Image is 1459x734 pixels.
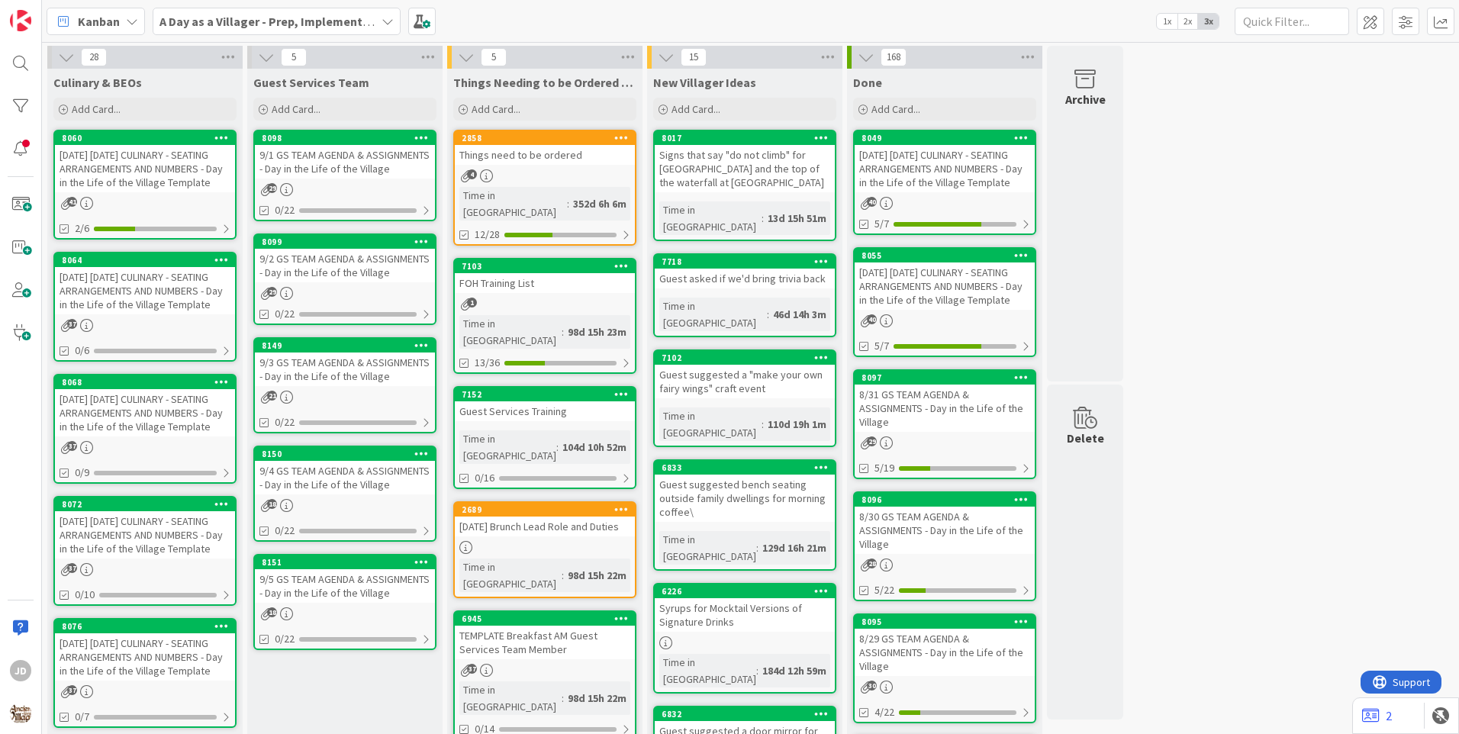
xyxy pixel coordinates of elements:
[855,262,1035,310] div: [DATE] [DATE] CULINARY - SEATING ARRANGEMENTS AND NUMBERS - Day in the Life of the Village Template
[764,210,830,227] div: 13d 15h 51m
[62,255,235,266] div: 8064
[55,267,235,314] div: [DATE] [DATE] CULINARY - SEATING ARRANGEMENTS AND NUMBERS - Day in the Life of the Village Template
[55,253,235,314] div: 8064[DATE] [DATE] CULINARY - SEATING ARRANGEMENTS AND NUMBERS - Day in the Life of the Village Te...
[655,584,835,632] div: 6226Syrups for Mocktail Versions of Signature Drinks
[455,259,635,293] div: 7103FOH Training List
[655,131,835,192] div: 8017Signs that say "do not climb" for [GEOGRAPHIC_DATA] and the top of the waterfall at [GEOGRAPH...
[481,48,507,66] span: 5
[855,131,1035,145] div: 8049
[855,615,1035,629] div: 8095
[659,201,762,235] div: Time in [GEOGRAPHIC_DATA]
[862,494,1035,505] div: 8096
[871,102,920,116] span: Add Card...
[255,555,435,603] div: 81519/5 GS TEAM AGENDA & ASSIGNMENTS - Day in the Life of the Village
[455,401,635,421] div: Guest Services Training
[67,685,77,695] span: 37
[862,616,1035,627] div: 8095
[262,557,435,568] div: 8151
[53,252,237,362] a: 8064[DATE] [DATE] CULINARY - SEATING ARRANGEMENTS AND NUMBERS - Day in the Life of the Village Te...
[655,269,835,288] div: Guest asked if we'd bring trivia back
[262,449,435,459] div: 8150
[10,660,31,681] div: JD
[855,249,1035,262] div: 8055
[655,255,835,269] div: 7718
[253,446,436,542] a: 81509/4 GS TEAM AGENDA & ASSIGNMENTS - Day in the Life of the Village0/22
[267,607,277,617] span: 18
[78,12,120,31] span: Kanban
[455,388,635,401] div: 7152
[462,389,635,400] div: 7152
[762,210,764,227] span: :
[72,102,121,116] span: Add Card...
[653,459,836,571] a: 6833Guest suggested bench seating outside family dwellings for morning coffee\Time in [GEOGRAPHIC...
[262,237,435,247] div: 8099
[659,298,767,331] div: Time in [GEOGRAPHIC_DATA]
[55,620,235,633] div: 8076
[10,703,31,724] img: avatar
[855,249,1035,310] div: 8055[DATE] [DATE] CULINARY - SEATING ARRANGEMENTS AND NUMBERS - Day in the Life of the Village Te...
[659,531,756,565] div: Time in [GEOGRAPHIC_DATA]
[559,439,630,456] div: 104d 10h 52m
[881,48,907,66] span: 168
[275,631,295,647] span: 0/22
[275,306,295,322] span: 0/22
[55,375,235,436] div: 8068[DATE] [DATE] CULINARY - SEATING ARRANGEMENTS AND NUMBERS - Day in the Life of the Village Te...
[55,497,235,559] div: 8072[DATE] [DATE] CULINARY - SEATING ARRANGEMENTS AND NUMBERS - Day in the Life of the Village Te...
[653,75,756,90] span: New Villager Ideas
[662,462,835,473] div: 6833
[653,130,836,241] a: 8017Signs that say "do not climb" for [GEOGRAPHIC_DATA] and the top of the waterfall at [GEOGRAPH...
[75,709,89,725] span: 0/7
[253,233,436,325] a: 80999/2 GS TEAM AGENDA & ASSIGNMENTS - Day in the Life of the Village0/22
[659,407,762,441] div: Time in [GEOGRAPHIC_DATA]
[855,493,1035,507] div: 8096
[459,430,556,464] div: Time in [GEOGRAPHIC_DATA]
[655,351,835,398] div: 7102Guest suggested a "make your own fairy wings" craft event
[853,247,1036,357] a: 8055[DATE] [DATE] CULINARY - SEATING ARRANGEMENTS AND NUMBERS - Day in the Life of the Village Te...
[455,612,635,626] div: 6945
[55,131,235,192] div: 8060[DATE] [DATE] CULINARY - SEATING ARRANGEMENTS AND NUMBERS - Day in the Life of the Village Te...
[862,133,1035,143] div: 8049
[1177,14,1198,29] span: 2x
[475,227,500,243] span: 12/28
[655,475,835,522] div: Guest suggested bench seating outside family dwellings for morning coffee\
[459,681,562,715] div: Time in [GEOGRAPHIC_DATA]
[1157,14,1177,29] span: 1x
[655,351,835,365] div: 7102
[655,461,835,475] div: 6833
[655,365,835,398] div: Guest suggested a "make your own fairy wings" craft event
[853,491,1036,601] a: 80968/30 GS TEAM AGENDA & ASSIGNMENTS - Day in the Life of the Village5/22
[255,235,435,282] div: 80999/2 GS TEAM AGENDA & ASSIGNMENTS - Day in the Life of the Village
[1362,707,1392,725] a: 2
[62,133,235,143] div: 8060
[62,499,235,510] div: 8072
[681,48,707,66] span: 15
[853,75,882,90] span: Done
[455,131,635,165] div: 2858Things need to be ordered
[855,507,1035,554] div: 8/30 GS TEAM AGENDA & ASSIGNMENTS - Day in the Life of the Village
[1065,90,1106,108] div: Archive
[75,221,89,237] span: 2/6
[874,460,894,476] span: 5/19
[255,235,435,249] div: 8099
[762,416,764,433] span: :
[1235,8,1349,35] input: Quick Filter...
[1067,429,1104,447] div: Delete
[272,102,320,116] span: Add Card...
[81,48,107,66] span: 28
[55,620,235,681] div: 8076[DATE] [DATE] CULINARY - SEATING ARRANGEMENTS AND NUMBERS - Day in the Life of the Village Te...
[655,255,835,288] div: 7718Guest asked if we'd bring trivia back
[53,374,237,484] a: 8068[DATE] [DATE] CULINARY - SEATING ARRANGEMENTS AND NUMBERS - Day in the Life of the Village Te...
[455,626,635,659] div: TEMPLATE Breakfast AM Guest Services Team Member
[855,493,1035,554] div: 80968/30 GS TEAM AGENDA & ASSIGNMENTS - Day in the Life of the Village
[267,287,277,297] span: 29
[655,461,835,522] div: 6833Guest suggested bench seating outside family dwellings for morning coffee\
[459,315,562,349] div: Time in [GEOGRAPHIC_DATA]
[455,503,635,517] div: 2689
[475,355,500,371] span: 13/36
[255,145,435,179] div: 9/1 GS TEAM AGENDA & ASSIGNMENTS - Day in the Life of the Village
[75,343,89,359] span: 0/6
[874,704,894,720] span: 4/22
[475,470,494,486] span: 0/16
[655,131,835,145] div: 8017
[62,377,235,388] div: 8068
